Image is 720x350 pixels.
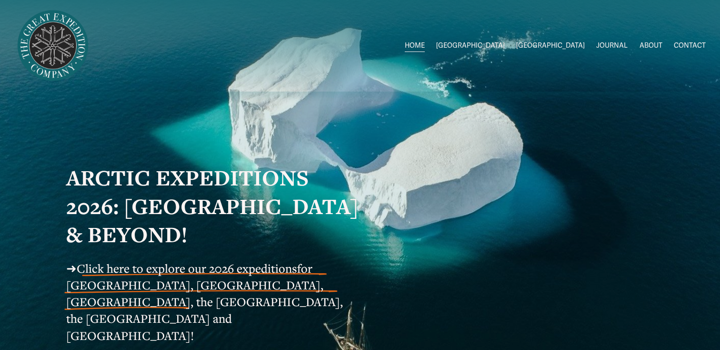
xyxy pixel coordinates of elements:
[674,39,706,53] a: CONTACT
[66,163,364,248] strong: ARCTIC EXPEDITIONS 2026: [GEOGRAPHIC_DATA] & BEYOND!
[66,260,77,276] span: ➜
[516,40,585,52] span: [GEOGRAPHIC_DATA]
[436,40,505,52] span: [GEOGRAPHIC_DATA]
[77,260,297,276] a: Click here to explore our 2026 expeditions
[405,39,425,53] a: HOME
[66,260,346,343] span: for [GEOGRAPHIC_DATA], [GEOGRAPHIC_DATA], [GEOGRAPHIC_DATA], the [GEOGRAPHIC_DATA], the [GEOGRAPH...
[436,39,505,53] a: folder dropdown
[596,39,628,53] a: JOURNAL
[516,39,585,53] a: folder dropdown
[14,7,91,84] img: Arctic Expeditions
[640,39,662,53] a: ABOUT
